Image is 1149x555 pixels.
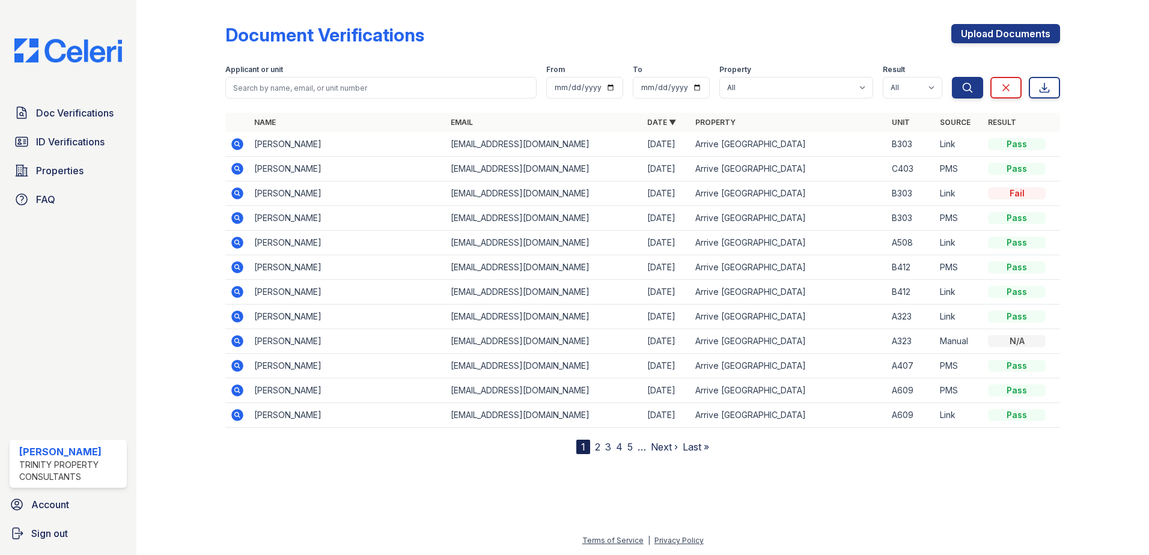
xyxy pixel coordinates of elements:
[446,181,642,206] td: [EMAIL_ADDRESS][DOMAIN_NAME]
[690,280,887,305] td: Arrive [GEOGRAPHIC_DATA]
[887,378,935,403] td: A609
[690,403,887,428] td: Arrive [GEOGRAPHIC_DATA]
[605,441,611,453] a: 3
[10,101,127,125] a: Doc Verifications
[988,384,1046,396] div: Pass
[225,24,424,46] div: Document Verifications
[638,440,646,454] span: …
[648,536,650,545] div: |
[254,118,276,127] a: Name
[935,231,983,255] td: Link
[887,280,935,305] td: B412
[690,354,887,378] td: Arrive [GEOGRAPHIC_DATA]
[690,378,887,403] td: Arrive [GEOGRAPHIC_DATA]
[31,526,68,541] span: Sign out
[988,261,1046,273] div: Pass
[36,163,84,178] span: Properties
[988,409,1046,421] div: Pass
[446,403,642,428] td: [EMAIL_ADDRESS][DOMAIN_NAME]
[5,38,132,62] img: CE_Logo_Blue-a8612792a0a2168367f1c8372b55b34899dd931a85d93a1a3d3e32e68fde9ad4.png
[446,378,642,403] td: [EMAIL_ADDRESS][DOMAIN_NAME]
[249,378,446,403] td: [PERSON_NAME]
[249,132,446,157] td: [PERSON_NAME]
[642,354,690,378] td: [DATE]
[988,138,1046,150] div: Pass
[595,441,600,453] a: 2
[249,255,446,280] td: [PERSON_NAME]
[36,192,55,207] span: FAQ
[36,135,105,149] span: ID Verifications
[690,206,887,231] td: Arrive [GEOGRAPHIC_DATA]
[225,77,537,99] input: Search by name, email, or unit number
[249,280,446,305] td: [PERSON_NAME]
[446,206,642,231] td: [EMAIL_ADDRESS][DOMAIN_NAME]
[642,231,690,255] td: [DATE]
[887,305,935,329] td: A323
[249,329,446,354] td: [PERSON_NAME]
[5,521,132,545] a: Sign out
[642,132,690,157] td: [DATE]
[249,354,446,378] td: [PERSON_NAME]
[446,132,642,157] td: [EMAIL_ADDRESS][DOMAIN_NAME]
[690,181,887,206] td: Arrive [GEOGRAPHIC_DATA]
[690,132,887,157] td: Arrive [GEOGRAPHIC_DATA]
[446,157,642,181] td: [EMAIL_ADDRESS][DOMAIN_NAME]
[940,118,971,127] a: Source
[10,159,127,183] a: Properties
[642,157,690,181] td: [DATE]
[642,329,690,354] td: [DATE]
[642,280,690,305] td: [DATE]
[690,255,887,280] td: Arrive [GEOGRAPHIC_DATA]
[887,181,935,206] td: B303
[935,132,983,157] td: Link
[887,132,935,157] td: B303
[935,255,983,280] td: PMS
[988,118,1016,127] a: Result
[887,206,935,231] td: B303
[446,280,642,305] td: [EMAIL_ADDRESS][DOMAIN_NAME]
[883,65,905,74] label: Result
[642,403,690,428] td: [DATE]
[935,206,983,231] td: PMS
[10,187,127,211] a: FAQ
[887,403,935,428] td: A609
[988,187,1046,199] div: Fail
[446,305,642,329] td: [EMAIL_ADDRESS][DOMAIN_NAME]
[887,329,935,354] td: A323
[887,255,935,280] td: B412
[935,280,983,305] td: Link
[446,255,642,280] td: [EMAIL_ADDRESS][DOMAIN_NAME]
[695,118,736,127] a: Property
[935,181,983,206] td: Link
[651,441,678,453] a: Next ›
[887,157,935,181] td: C403
[446,231,642,255] td: [EMAIL_ADDRESS][DOMAIN_NAME]
[887,231,935,255] td: A508
[951,24,1060,43] a: Upload Documents
[690,157,887,181] td: Arrive [GEOGRAPHIC_DATA]
[647,118,676,127] a: Date ▼
[19,444,122,459] div: [PERSON_NAME]
[642,378,690,403] td: [DATE]
[892,118,910,127] a: Unit
[582,536,644,545] a: Terms of Service
[988,335,1046,347] div: N/A
[988,360,1046,372] div: Pass
[451,118,473,127] a: Email
[5,493,132,517] a: Account
[690,305,887,329] td: Arrive [GEOGRAPHIC_DATA]
[31,497,69,512] span: Account
[642,255,690,280] td: [DATE]
[627,441,633,453] a: 5
[616,441,623,453] a: 4
[249,403,446,428] td: [PERSON_NAME]
[249,206,446,231] td: [PERSON_NAME]
[988,286,1046,298] div: Pass
[633,65,642,74] label: To
[642,181,690,206] td: [DATE]
[690,231,887,255] td: Arrive [GEOGRAPHIC_DATA]
[988,163,1046,175] div: Pass
[249,231,446,255] td: [PERSON_NAME]
[36,106,114,120] span: Doc Verifications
